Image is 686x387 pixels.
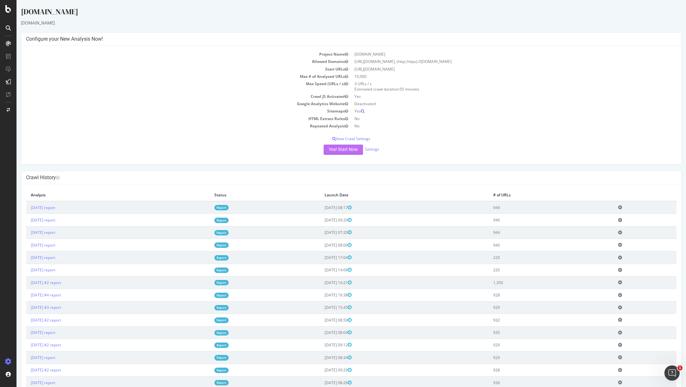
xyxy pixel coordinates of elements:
td: Project Name [10,51,335,58]
span: 55 minutes [383,86,403,92]
td: [URL][DOMAIN_NAME], (http|https)://[DOMAIN_NAME] [335,58,660,65]
span: [DATE] 08:34 [308,355,335,360]
a: [DATE] report [14,242,39,248]
td: 949 [472,201,597,214]
td: Max # of Analysed URLs [10,73,335,80]
a: Report [198,380,212,385]
td: Crawl JS Activated [10,93,335,100]
td: 3 URLs / s Estimated crawl duration: [335,80,660,93]
a: [DATE] #2 report [14,342,44,348]
h4: Crawl History [10,174,660,181]
td: 929 [472,351,597,364]
a: Report [198,317,212,323]
iframe: Intercom live chat [664,365,680,381]
a: [DATE] report [14,230,39,235]
a: Report [198,305,212,310]
a: [DATE] #2 report [14,367,44,373]
td: Max Speed (URLs / s) [10,80,335,93]
td: 1,350 [472,276,597,289]
span: [DATE] 08:04 [308,330,335,335]
a: Report [198,343,212,348]
span: [DATE] 08:26 [308,380,335,385]
p: View Crawl Settings [10,136,660,141]
a: [DATE] #3 report [14,305,44,310]
td: 929 [472,301,597,314]
td: 220 [472,251,597,264]
td: No [335,122,660,130]
td: 928 [472,289,597,301]
a: Report [198,293,212,298]
a: [DATE] report [14,205,39,210]
button: Yes! Start Now [307,145,346,155]
a: Report [198,330,212,336]
a: [DATE] #2 report [14,280,44,285]
td: [DOMAIN_NAME] [335,51,660,58]
span: [DATE] 09:12 [308,342,335,348]
td: 944 [472,226,597,239]
a: [DATE] #2 report [14,317,44,323]
a: Report [198,368,212,373]
td: 940 [472,239,597,251]
div: [DOMAIN_NAME] [4,20,665,26]
span: [DATE] 09:29 [308,367,335,373]
h4: Configure your New Analysis Now! [10,36,660,42]
span: [DATE] 08:17 [308,205,335,210]
td: 10,000 [335,73,660,80]
a: [DATE] report [14,355,39,360]
a: [DATE] report [14,255,39,260]
span: [DATE] 16:38 [308,292,335,298]
td: No [335,115,660,122]
a: Report [198,218,212,223]
td: Deactivated [335,100,660,107]
th: Analysis [10,189,193,201]
span: 1 [677,365,683,370]
span: [DATE] 08:00 [308,242,335,248]
td: Google Analytics Website [10,100,335,107]
a: Report [198,242,212,248]
span: [DATE] 17:04 [308,255,335,260]
a: [DATE] report [14,267,39,273]
td: 929 [472,339,597,351]
td: 932 [472,314,597,326]
a: [DATE] report [14,330,39,335]
td: 946 [472,214,597,226]
td: HTML Extract Rules [10,115,335,122]
a: [DATE] report [14,380,39,385]
a: [DATE] report [14,217,39,223]
a: [DATE] #4 report [14,292,44,298]
a: Report [198,205,212,210]
a: Report [198,255,212,261]
td: Start URLs [10,65,335,73]
td: 935 [472,326,597,339]
td: Allowed Domains [10,58,335,65]
a: Settings [348,146,363,152]
span: [DATE] 14:06 [308,267,335,273]
td: Sitemaps [10,107,335,115]
span: [DATE] 07:20 [308,230,335,235]
th: # of URLs [472,189,597,201]
div: [DOMAIN_NAME] [4,6,665,20]
td: Yes [335,93,660,100]
a: Report [198,355,212,360]
th: Launch Date [303,189,472,201]
td: Repeated Analysis [10,122,335,130]
span: [DATE] 14:21 [308,280,335,285]
span: [DATE] 08:50 [308,317,335,323]
th: Status [193,189,303,201]
a: Report [198,230,212,235]
a: Report [198,268,212,273]
a: Report [198,280,212,285]
span: [DATE] 09:20 [308,217,335,223]
td: 220 [472,264,597,276]
td: 928 [472,364,597,376]
td: [URL][DOMAIN_NAME] [335,65,660,73]
td: Yes [335,107,660,115]
span: [DATE] 15:45 [308,305,335,310]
